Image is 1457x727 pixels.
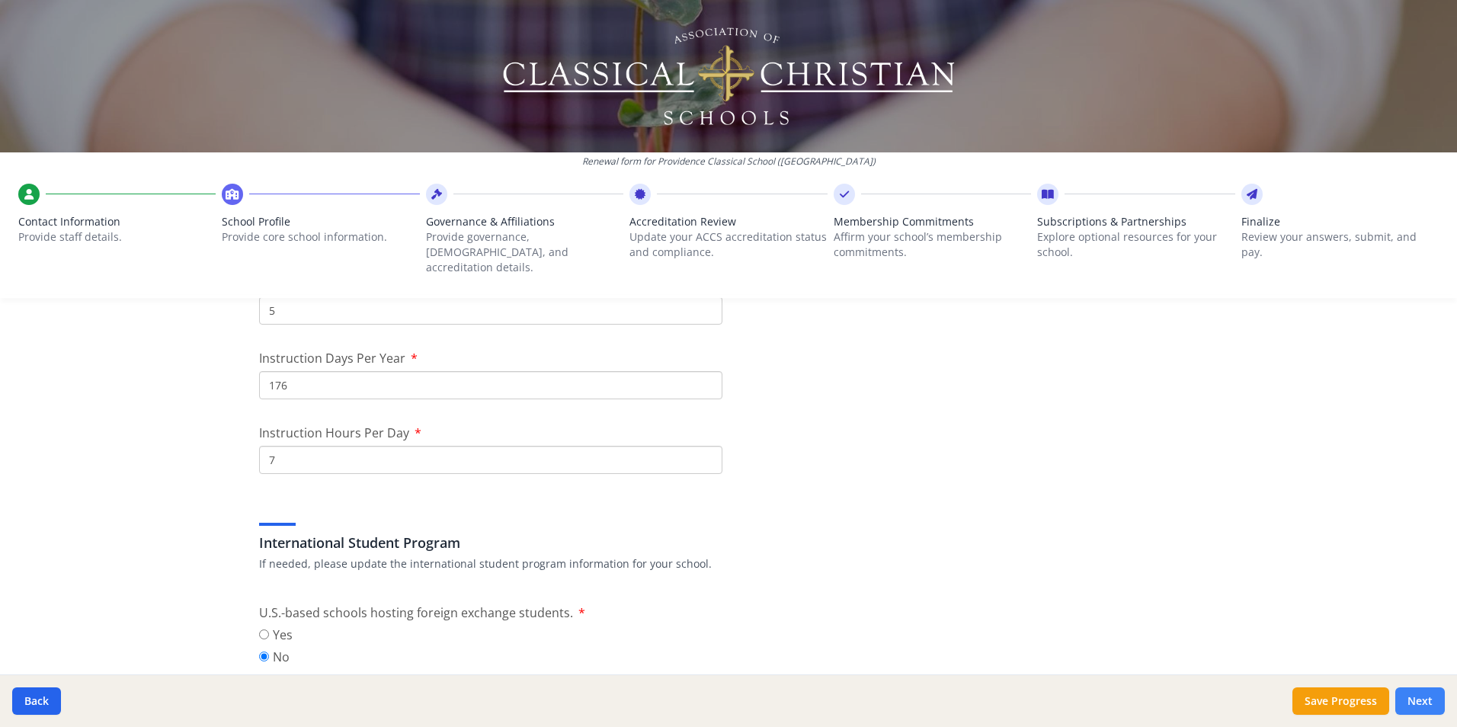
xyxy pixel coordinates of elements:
p: Affirm your school’s membership commitments. [834,229,1031,260]
span: School Profile [222,214,419,229]
button: Save Progress [1292,687,1389,715]
p: Review your answers, submit, and pay. [1241,229,1439,260]
input: Yes [259,629,269,639]
button: Next [1395,687,1445,715]
label: No [259,648,293,666]
button: Back [12,687,61,715]
span: Membership Commitments [834,214,1031,229]
span: Finalize [1241,214,1439,229]
p: Update your ACCS accreditation status and compliance. [629,229,827,260]
p: Provide governance, [DEMOGRAPHIC_DATA], and accreditation details. [426,229,623,275]
p: If needed, please update the international student program information for your school. [259,556,1198,572]
span: Subscriptions & Partnerships [1037,214,1234,229]
span: U.S.-based schools hosting foreign exchange students. [259,604,573,621]
p: Provide staff details. [18,229,216,245]
h3: International Student Program [259,532,1198,553]
span: Contact Information [18,214,216,229]
img: Logo [501,23,957,130]
span: Instruction Hours Per Day [259,424,409,441]
p: Provide core school information. [222,229,419,245]
span: Governance & Affiliations [426,214,623,229]
label: Yes [259,626,293,644]
input: No [259,652,269,661]
span: Instruction Days Per Year [259,350,405,367]
span: Accreditation Review [629,214,827,229]
p: Explore optional resources for your school. [1037,229,1234,260]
